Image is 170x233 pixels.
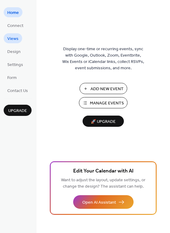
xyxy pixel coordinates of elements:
span: Manage Events [90,100,124,107]
a: Settings [4,59,27,69]
button: 🚀 Upgrade [83,116,124,127]
a: Views [4,33,22,43]
button: Open AI Assistant [73,195,134,209]
button: Upgrade [4,105,32,116]
span: Display one-time or recurring events, sync with Google, Outlook, Zoom, Eventbrite, Wix Events or ... [62,46,144,71]
span: Settings [7,62,23,68]
a: Form [4,72,20,82]
span: Views [7,36,19,42]
span: Design [7,49,21,55]
a: Design [4,46,24,56]
span: Home [7,10,19,16]
a: Contact Us [4,85,32,95]
span: Want to adjust the layout, update settings, or change the design? The assistant can help. [61,176,145,191]
span: Form [7,75,17,81]
span: 🚀 Upgrade [86,118,120,126]
span: Connect [7,23,23,29]
a: Connect [4,20,27,30]
span: Open AI Assistant [82,199,116,206]
button: Manage Events [79,97,127,108]
span: Add New Event [90,86,124,92]
a: Home [4,7,22,17]
button: Add New Event [80,83,127,94]
span: Edit Your Calendar with AI [73,167,134,176]
span: Contact Us [7,88,28,94]
span: Upgrade [8,108,27,114]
